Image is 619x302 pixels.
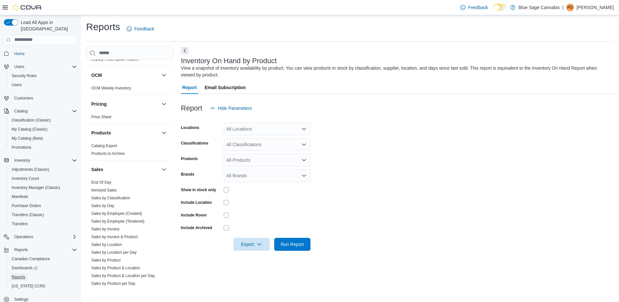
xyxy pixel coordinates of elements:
a: Users [9,81,24,89]
button: Transfers [6,219,80,228]
button: Next [181,47,189,54]
a: Feedback [458,1,490,14]
p: [PERSON_NAME] [577,4,614,11]
a: Products to Archive [91,151,125,156]
span: Home [14,51,25,56]
span: Report [182,81,197,94]
span: Operations [14,234,33,239]
span: OCM Weekly Inventory [91,86,131,91]
h3: Report [181,104,202,112]
button: Inventory Manager (Classic) [6,183,80,192]
a: Home [12,50,27,58]
div: Pricing [86,113,173,123]
a: Sales by Employee (Tendered) [91,219,144,224]
a: Sales by Product & Location [91,266,140,270]
input: Dark Mode [493,4,507,11]
span: Washington CCRS [9,282,77,290]
button: Inventory Count [6,174,80,183]
label: Products [181,156,198,161]
button: Users [6,80,80,89]
span: Security Roles [12,73,37,78]
span: Transfers (Classic) [12,212,44,217]
span: Settings [14,297,28,302]
a: Feedback [124,22,157,35]
h3: Pricing [91,101,107,107]
span: My Catalog (Classic) [9,125,77,133]
span: Reports [9,273,77,281]
a: Sales by Location per Day [91,250,137,255]
button: Pricing [160,100,168,108]
span: Customers [14,96,33,101]
div: Parminder Dhillon [566,4,574,11]
p: Blue Sage Cannabis [519,4,560,11]
button: Operations [1,232,80,241]
button: Purchase Orders [6,201,80,210]
button: Reports [1,245,80,254]
span: Reports [14,247,28,252]
button: Operations [12,233,36,241]
span: Reports [12,246,77,254]
a: Dashboards [9,264,40,272]
span: Adjustments (Classic) [9,166,77,173]
a: Sales by Invoice & Product [91,235,138,239]
span: Inventory Count [12,176,39,181]
a: Itemized Sales [91,188,117,192]
a: Sales by Location [91,242,122,247]
span: Canadian Compliance [9,255,77,263]
label: Include Location [181,200,212,205]
span: Dashboards [9,264,77,272]
a: Price Sheet [91,115,111,119]
div: Sales [86,179,173,290]
span: Catalog [12,107,77,115]
a: Promotions [9,144,34,151]
span: Users [12,63,77,71]
span: My Catalog (Classic) [12,127,48,132]
h3: Sales [91,166,103,173]
button: Open list of options [301,126,307,132]
img: Cova [13,4,42,11]
label: Include Archived [181,225,212,230]
a: Sales by Classification [91,196,130,200]
a: Sales by Invoice [91,227,119,231]
span: Classification (Classic) [12,118,51,123]
label: Classifications [181,141,208,146]
a: Sales by Product & Location per Day [91,273,155,278]
span: Sales by Invoice [91,226,119,232]
a: My Catalog (Classic) [9,125,50,133]
h3: Products [91,130,111,136]
span: Sales by Product per Day [91,281,135,286]
div: View a snapshot of inventory availability by product. You can view products in stock by classific... [181,65,611,78]
label: Include Room [181,213,207,218]
button: Open list of options [301,173,307,178]
button: Hide Parameters [208,102,254,115]
a: Sales by Product [91,258,121,262]
a: Security Roles [9,72,39,80]
button: OCM [91,72,159,78]
a: Sales by Employee (Created) [91,211,142,216]
span: Itemized Sales [91,188,117,193]
button: [US_STATE] CCRS [6,282,80,291]
span: Run Report [281,241,304,248]
span: Inventory Count [9,175,77,182]
div: Products [86,142,173,160]
span: Catalog Export [91,143,117,148]
span: Users [14,64,24,69]
button: Inventory [1,156,80,165]
button: Canadian Compliance [6,254,80,263]
button: Pricing [91,101,159,107]
a: Loyalty Redemption Values [91,57,138,62]
button: Inventory [12,157,33,164]
button: Open list of options [301,142,307,147]
button: Promotions [6,143,80,152]
a: Inventory Manager (Classic) [9,184,63,192]
span: Price Sheet [91,114,111,120]
span: Inventory Manager (Classic) [9,184,77,192]
a: End Of Day [91,180,111,185]
button: Run Report [274,238,310,251]
span: Sales by Product [91,258,121,263]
